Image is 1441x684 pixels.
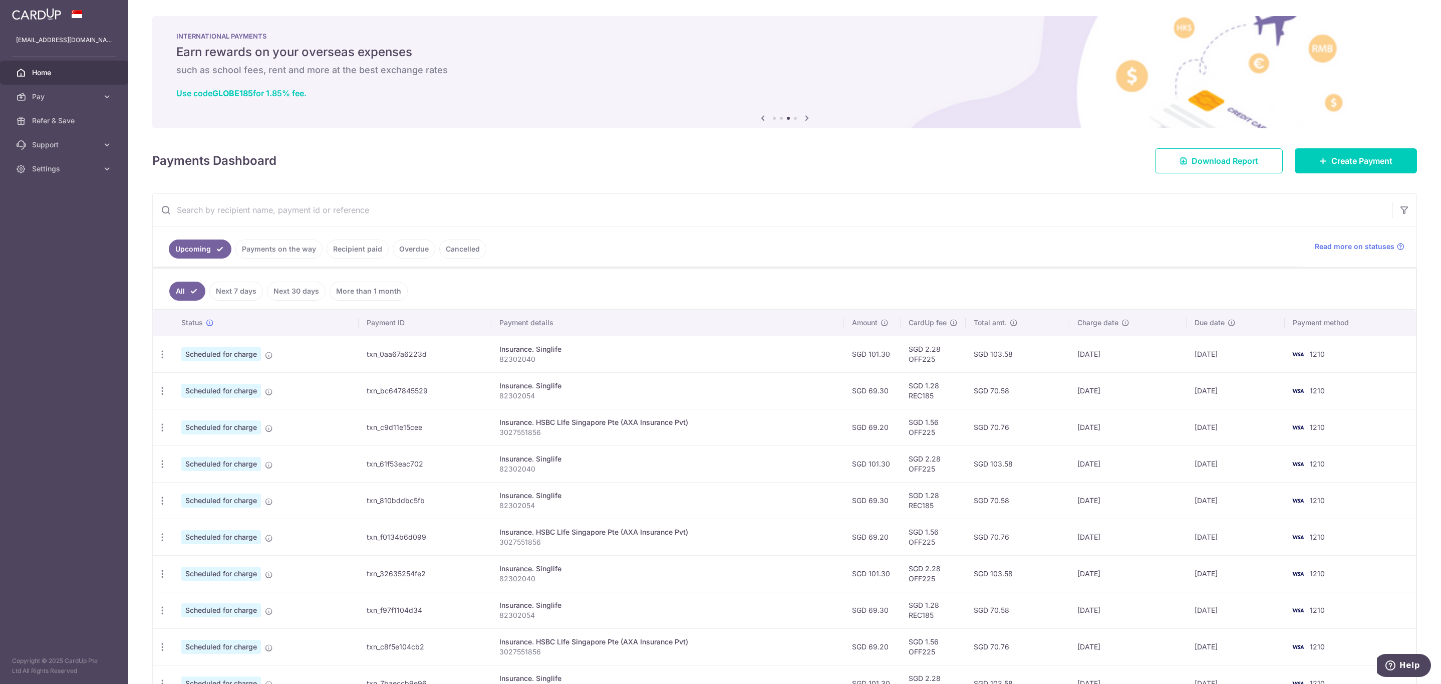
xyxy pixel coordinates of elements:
td: txn_c9d11e15cee [359,409,491,445]
td: SGD 2.28 OFF225 [901,445,966,482]
a: Next 30 days [267,282,326,301]
td: SGD 69.20 [844,519,901,555]
td: SGD 69.20 [844,628,901,665]
span: Charge date [1077,318,1118,328]
td: [DATE] [1187,519,1285,555]
span: Pay [32,92,98,102]
td: [DATE] [1187,409,1285,445]
div: Insurance. Singlife [499,491,836,501]
td: SGD 70.76 [966,409,1069,445]
iframe: Opens a widget where you can find more information [1377,654,1431,679]
p: 82302040 [499,464,836,474]
p: 82302054 [499,391,836,401]
th: Payment details [491,310,844,336]
span: 1210 [1310,496,1325,505]
td: txn_0aa67a6223d [359,336,491,372]
span: Download Report [1192,155,1258,167]
p: [EMAIL_ADDRESS][DOMAIN_NAME] [16,35,112,45]
td: SGD 70.76 [966,628,1069,665]
span: Create Payment [1331,155,1392,167]
td: [DATE] [1069,336,1187,372]
td: SGD 70.76 [966,519,1069,555]
a: Next 7 days [209,282,263,301]
td: txn_32635254fe2 [359,555,491,592]
span: Home [32,68,98,78]
td: [DATE] [1187,445,1285,482]
span: Scheduled for charge [181,384,261,398]
span: CardUp fee [909,318,947,328]
td: [DATE] [1069,628,1187,665]
p: 3027551856 [499,647,836,657]
a: Cancelled [439,240,486,259]
span: 1210 [1310,350,1325,358]
td: txn_c8f5e104cb2 [359,628,491,665]
div: Insurance. Singlife [499,381,836,391]
span: 1210 [1310,569,1325,578]
div: Insurance. HSBC LIfe Singapore Pte (AXA Insurance Pvt) [499,527,836,537]
td: txn_f97f1104d34 [359,592,491,628]
div: Insurance. Singlife [499,600,836,610]
a: Overdue [393,240,435,259]
td: SGD 1.56 OFF225 [901,519,966,555]
td: SGD 2.28 OFF225 [901,555,966,592]
span: 1210 [1310,533,1325,541]
td: [DATE] [1187,628,1285,665]
img: Bank Card [1288,568,1308,580]
span: Scheduled for charge [181,457,261,471]
img: Bank Card [1288,421,1308,433]
span: Due date [1195,318,1225,328]
td: SGD 103.58 [966,555,1069,592]
th: Payment ID [359,310,491,336]
td: txn_810bddbc5fb [359,482,491,519]
td: SGD 69.30 [844,372,901,409]
span: Status [181,318,203,328]
a: Upcoming [169,240,231,259]
span: Scheduled for charge [181,420,261,434]
img: Bank Card [1288,458,1308,470]
span: Scheduled for charge [181,530,261,544]
div: Insurance. HSBC LIfe Singapore Pte (AXA Insurance Pvt) [499,637,836,647]
p: 82302054 [499,610,836,620]
h4: Payments Dashboard [152,152,276,170]
td: SGD 70.58 [966,482,1069,519]
img: Bank Card [1288,641,1308,653]
td: SGD 1.28 REC185 [901,592,966,628]
div: Insurance. Singlife [499,344,836,354]
p: 3027551856 [499,427,836,437]
td: [DATE] [1187,372,1285,409]
td: txn_f0134b6d099 [359,519,491,555]
span: Scheduled for charge [181,567,261,581]
td: SGD 1.28 REC185 [901,482,966,519]
th: Payment method [1285,310,1416,336]
h6: such as school fees, rent and more at the best exchange rates [176,64,1393,76]
span: Scheduled for charge [181,603,261,617]
img: Bank Card [1288,531,1308,543]
td: SGD 69.30 [844,482,901,519]
img: Bank Card [1288,348,1308,360]
td: [DATE] [1187,336,1285,372]
td: SGD 103.58 [966,445,1069,482]
td: [DATE] [1069,372,1187,409]
td: [DATE] [1187,555,1285,592]
td: SGD 1.28 REC185 [901,372,966,409]
div: Insurance. HSBC LIfe Singapore Pte (AXA Insurance Pvt) [499,417,836,427]
span: Scheduled for charge [181,494,261,508]
td: SGD 70.58 [966,592,1069,628]
td: [DATE] [1069,482,1187,519]
p: 82302054 [499,501,836,511]
td: [DATE] [1069,409,1187,445]
td: [DATE] [1069,555,1187,592]
a: Use codeGLOBE185for 1.85% fee. [176,88,307,98]
td: [DATE] [1187,482,1285,519]
span: Amount [852,318,878,328]
td: SGD 101.30 [844,445,901,482]
td: SGD 1.56 OFF225 [901,628,966,665]
b: GLOBE185 [212,88,253,98]
a: More than 1 month [330,282,408,301]
td: [DATE] [1069,592,1187,628]
td: [DATE] [1069,519,1187,555]
span: 1210 [1310,423,1325,431]
a: Payments on the way [235,240,323,259]
p: 82302040 [499,354,836,364]
a: Download Report [1155,148,1283,173]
